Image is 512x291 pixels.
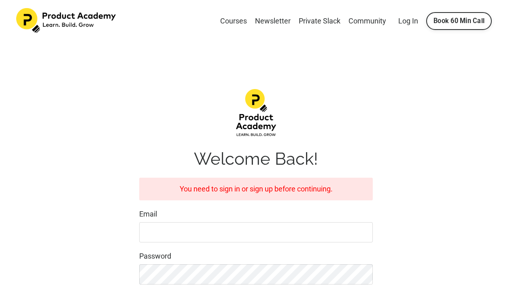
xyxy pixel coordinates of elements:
a: Courses [220,15,247,27]
a: Book 60 Min Call [426,12,492,30]
img: d1483da-12f4-ea7b-dcde-4e4ae1a68fea_Product-academy-02.png [236,89,276,137]
h1: Welcome Back! [139,149,373,169]
label: Email [139,208,373,220]
a: Newsletter [255,15,291,27]
label: Password [139,251,373,262]
div: You need to sign in or sign up before continuing. [139,178,373,201]
a: Log In [398,17,418,25]
img: Product Academy Logo [16,8,117,33]
a: Community [348,15,386,27]
a: Private Slack [299,15,340,27]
